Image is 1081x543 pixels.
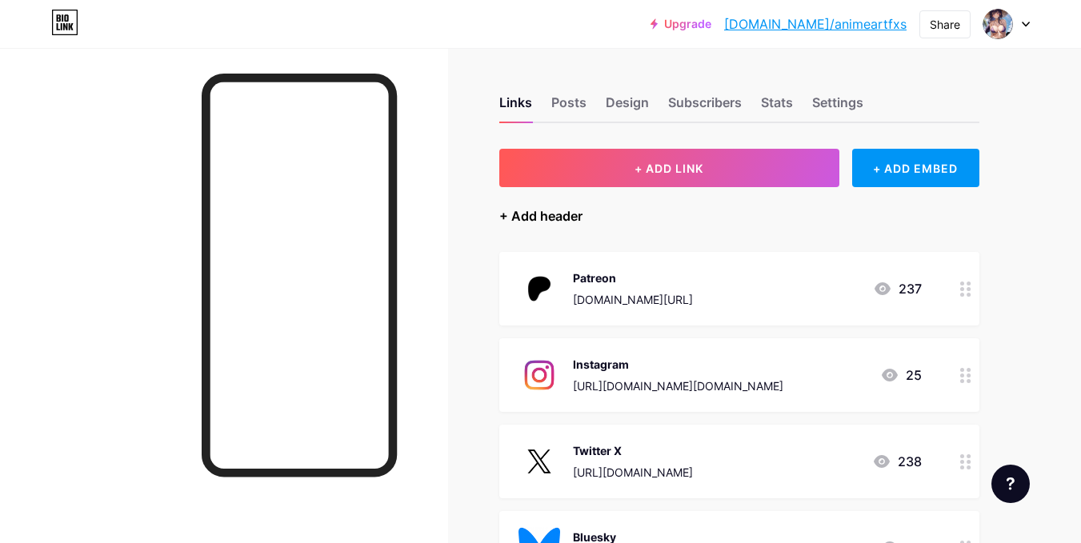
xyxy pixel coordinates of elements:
[724,14,907,34] a: [DOMAIN_NAME]/animeartfxs
[518,354,560,396] img: Instagram
[872,452,922,471] div: 238
[606,93,649,122] div: Design
[573,356,783,373] div: Instagram
[573,442,693,459] div: Twitter X
[852,149,979,187] div: + ADD EMBED
[873,279,922,298] div: 237
[761,93,793,122] div: Stats
[518,441,560,482] img: Twitter X
[551,93,587,122] div: Posts
[499,149,839,187] button: + ADD LINK
[573,270,693,286] div: Patreon
[573,377,783,394] div: [URL][DOMAIN_NAME][DOMAIN_NAME]
[499,206,583,226] div: + Add header
[930,16,960,33] div: Share
[573,464,693,481] div: [URL][DOMAIN_NAME]
[499,93,532,122] div: Links
[880,365,922,385] div: 25
[573,291,693,308] div: [DOMAIN_NAME][URL]
[983,9,1013,39] img: animeartfxs
[518,268,560,309] img: Patreon
[651,18,711,30] a: Upgrade
[635,162,703,175] span: + ADD LINK
[668,93,742,122] div: Subscribers
[812,93,863,122] div: Settings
